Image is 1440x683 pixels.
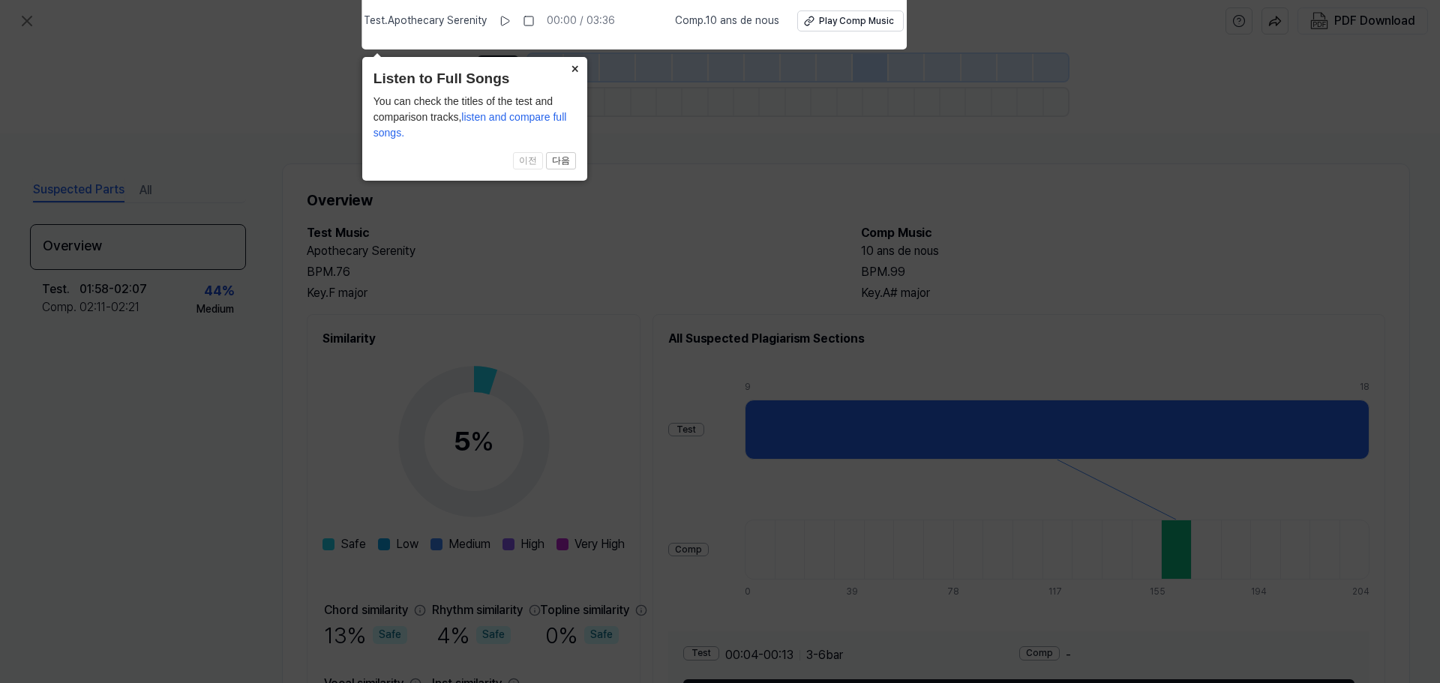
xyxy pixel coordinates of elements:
[675,13,779,28] span: Comp . 10 ans de nous
[797,10,904,31] button: Play Comp Music
[364,13,487,28] span: Test . Apothecary Serenity
[563,57,587,78] button: Close
[819,15,894,28] div: Play Comp Music
[373,111,567,139] span: listen and compare full songs.
[373,68,576,90] header: Listen to Full Songs
[373,94,576,141] div: You can check the titles of the test and comparison tracks,
[547,13,615,28] div: 00:00 / 03:36
[546,152,576,170] button: 다음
